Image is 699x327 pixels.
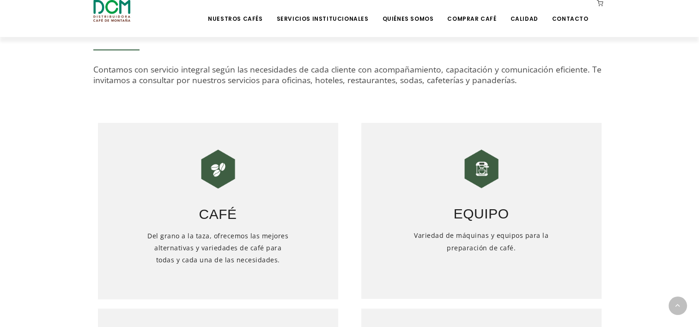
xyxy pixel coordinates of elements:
[271,1,374,23] a: Servicios Institucionales
[146,230,290,290] h5: Del grano a la taza, ofrecemos las mejores alternativas y variedades de café para todas y cada un...
[442,1,502,23] a: Comprar Café
[377,1,439,23] a: Quiénes Somos
[93,64,602,85] span: Contamos con servicio integral según las necesidades de cada cliente con acompañamiento, capacita...
[409,230,553,290] h5: Variedad de máquinas y equipos para la preparación de café.
[195,146,241,192] img: DCM-WEB-HOME-ICONOS-240X240-01.png
[361,192,602,224] h3: Equipo
[458,146,504,192] img: DCM-WEB-HOME-ICONOS-240X240-02.png
[504,1,543,23] a: Calidad
[202,1,268,23] a: Nuestros Cafés
[98,192,338,224] h3: Café
[547,1,594,23] a: Contacto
